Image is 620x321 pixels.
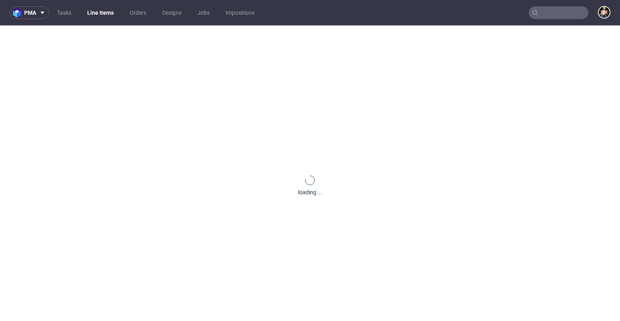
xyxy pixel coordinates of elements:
[157,6,186,19] a: Designs
[82,6,119,19] a: Line Items
[298,188,322,196] div: loading ...
[24,10,36,15] span: pma
[10,6,49,19] button: pma
[13,8,24,17] img: logo
[599,7,610,18] img: Marta Tomaszewska
[193,6,214,19] a: Jobs
[52,6,76,19] a: Tasks
[125,6,151,19] a: Orders
[221,6,259,19] a: Impositions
